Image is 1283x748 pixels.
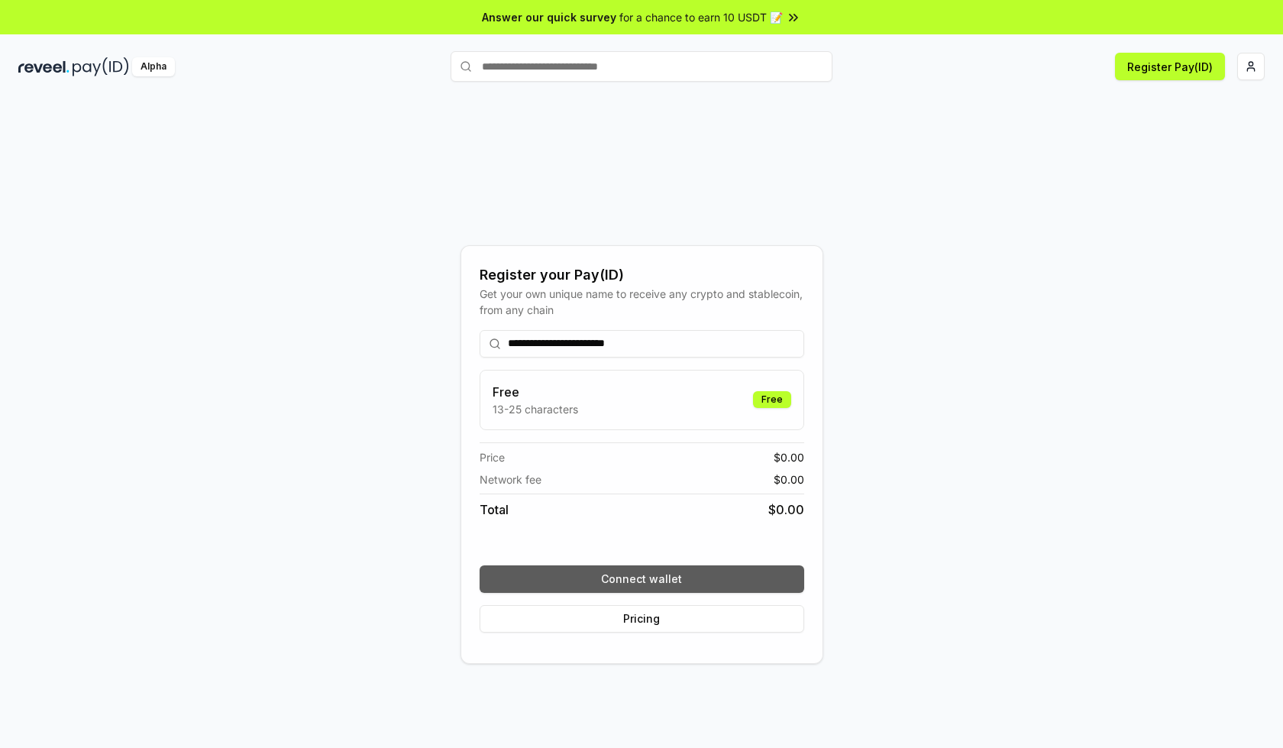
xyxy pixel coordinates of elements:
span: for a chance to earn 10 USDT 📝 [619,9,783,25]
span: $ 0.00 [774,449,804,465]
div: Alpha [132,57,175,76]
div: Free [753,391,791,408]
img: pay_id [73,57,129,76]
div: Get your own unique name to receive any crypto and stablecoin, from any chain [480,286,804,318]
button: Register Pay(ID) [1115,53,1225,80]
span: Answer our quick survey [482,9,616,25]
div: Register your Pay(ID) [480,264,804,286]
button: Pricing [480,605,804,633]
p: 13-25 characters [493,401,578,417]
span: Price [480,449,505,465]
span: Total [480,500,509,519]
h3: Free [493,383,578,401]
button: Connect wallet [480,565,804,593]
img: reveel_dark [18,57,69,76]
span: $ 0.00 [768,500,804,519]
span: $ 0.00 [774,471,804,487]
span: Network fee [480,471,541,487]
